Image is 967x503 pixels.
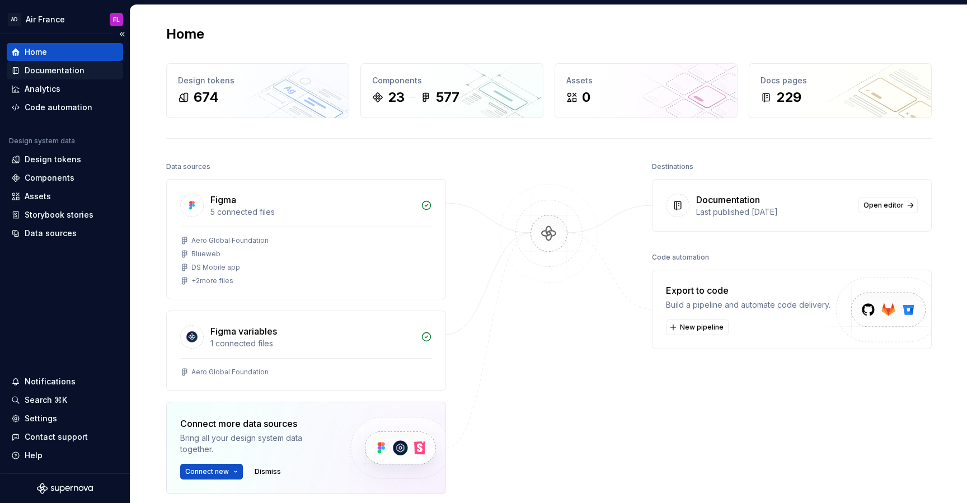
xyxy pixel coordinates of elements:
div: Contact support [25,431,88,443]
button: Search ⌘K [7,391,123,409]
div: Design system data [9,137,75,145]
div: Assets [566,75,726,86]
button: Help [7,446,123,464]
button: New pipeline [666,319,729,335]
div: Data sources [166,159,210,175]
div: FL [113,15,120,24]
div: Destinations [652,159,693,175]
button: Contact support [7,428,123,446]
span: Dismiss [255,467,281,476]
div: Code automation [25,102,92,113]
div: Home [25,46,47,58]
a: Analytics [7,80,123,98]
div: Blueweb [191,250,220,258]
div: DS Mobile app [191,263,240,272]
div: + 2 more files [191,276,233,285]
a: Assets [7,187,123,205]
div: Help [25,450,43,461]
a: Documentation [7,62,123,79]
div: Aero Global Foundation [191,368,269,377]
a: Settings [7,410,123,427]
span: New pipeline [680,323,724,332]
h2: Home [166,25,204,43]
div: Design tokens [25,154,81,165]
a: Figma5 connected filesAero Global FoundationBluewebDS Mobile app+2more files [166,179,446,299]
a: Assets0 [555,63,738,118]
a: Data sources [7,224,123,242]
button: ADAir FranceFL [2,7,128,31]
div: Search ⌘K [25,394,67,406]
div: Last published [DATE] [696,206,852,218]
div: Storybook stories [25,209,93,220]
div: 674 [194,88,219,106]
a: Design tokens [7,151,123,168]
a: Storybook stories [7,206,123,224]
a: Design tokens674 [166,63,349,118]
a: Components23577 [360,63,543,118]
div: Analytics [25,83,60,95]
div: Build a pipeline and automate code delivery. [666,299,830,311]
div: Aero Global Foundation [191,236,269,245]
button: Dismiss [250,464,286,480]
span: Connect new [185,467,229,476]
svg: Supernova Logo [37,483,93,494]
button: Collapse sidebar [114,26,130,42]
button: Connect new [180,464,243,480]
div: Components [25,172,74,184]
div: Connect more data sources [180,417,331,430]
a: Components [7,169,123,187]
div: Code automation [652,250,709,265]
div: Data sources [25,228,77,239]
div: 1 connected files [210,338,414,349]
div: Export to code [666,284,830,297]
div: Air France [26,14,65,25]
div: Settings [25,413,57,424]
span: Open editor [863,201,904,210]
div: Documentation [696,193,760,206]
div: 0 [582,88,590,106]
div: Documentation [25,65,85,76]
a: Docs pages229 [749,63,932,118]
div: 23 [388,88,405,106]
a: Code automation [7,98,123,116]
div: 577 [436,88,459,106]
div: Assets [25,191,51,202]
div: Docs pages [761,75,920,86]
div: Figma [210,193,236,206]
div: 5 connected files [210,206,414,218]
div: 229 [776,88,801,106]
div: Design tokens [178,75,337,86]
button: Notifications [7,373,123,391]
a: Home [7,43,123,61]
div: Bring all your design system data together. [180,433,331,455]
div: AD [8,13,21,26]
a: Figma variables1 connected filesAero Global Foundation [166,311,446,391]
div: Components [372,75,532,86]
a: Open editor [858,198,918,213]
div: Notifications [25,376,76,387]
div: Figma variables [210,325,277,338]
